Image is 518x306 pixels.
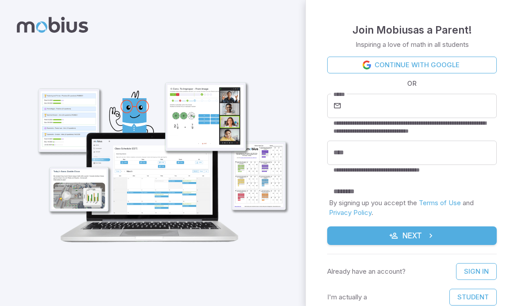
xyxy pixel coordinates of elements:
span: OR [405,79,419,88]
button: Next [327,226,497,245]
a: Continue with Google [327,57,497,73]
a: Sign In [456,263,497,280]
h4: Join Mobius as a Parent ! [352,22,472,38]
p: I'm actually a [327,292,367,302]
a: Privacy Policy [329,208,371,217]
img: parent_1-illustration [25,53,295,251]
a: Terms of Use [419,199,461,207]
p: Inspiring a love of math in all students [356,40,469,50]
p: Already have an account? [327,267,406,276]
p: By signing up you accept the and . [329,198,495,218]
button: Student [449,289,497,306]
